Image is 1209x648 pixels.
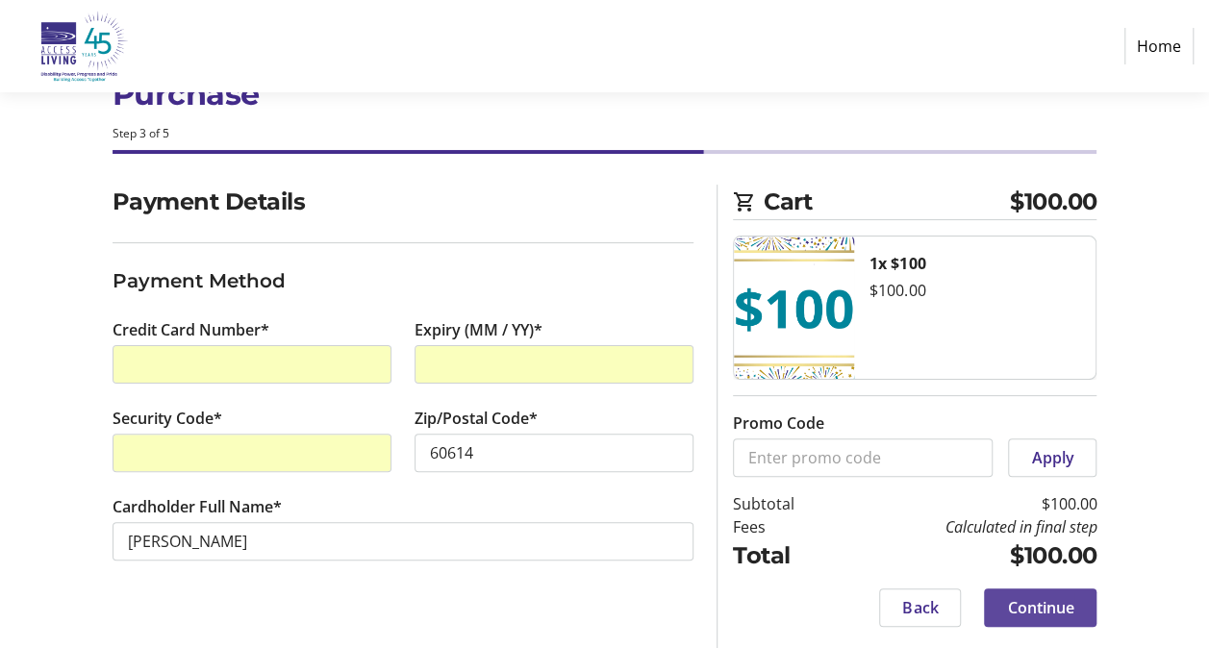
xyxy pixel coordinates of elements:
a: Home [1124,28,1194,64]
div: Step 3 of 5 [113,125,1097,142]
span: Continue [1007,596,1073,619]
label: Security Code* [113,407,222,430]
img: $100 [734,237,854,379]
h1: Purchase [113,71,1097,117]
button: Continue [984,588,1096,627]
span: Cart [764,185,1010,219]
label: Expiry (MM / YY)* [415,318,542,341]
span: $100.00 [1010,185,1097,219]
label: Promo Code [733,411,824,435]
td: Calculated in final step [838,515,1096,538]
label: Cardholder Full Name* [113,495,282,518]
iframe: Secure CVC input frame [128,441,376,464]
td: Total [733,538,838,573]
button: Apply [1008,438,1096,477]
h3: Payment Method [113,266,694,295]
h2: Payment Details [113,185,694,219]
input: Zip/Postal Code [415,434,693,472]
input: Card Holder Name [113,522,694,561]
td: Fees [733,515,838,538]
label: Zip/Postal Code* [415,407,538,430]
span: Apply [1031,446,1073,469]
iframe: Secure expiration date input frame [430,353,678,376]
td: $100.00 [838,492,1096,515]
td: $100.00 [838,538,1096,573]
button: Back [879,588,961,627]
div: $100.00 [869,279,1080,302]
img: Access Living's Logo [15,8,152,85]
input: Enter promo code [733,438,993,477]
label: Credit Card Number* [113,318,269,341]
iframe: Secure card number input frame [128,353,376,376]
td: Subtotal [733,492,838,515]
strong: 1x $100 [869,253,925,274]
span: Back [902,596,938,619]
